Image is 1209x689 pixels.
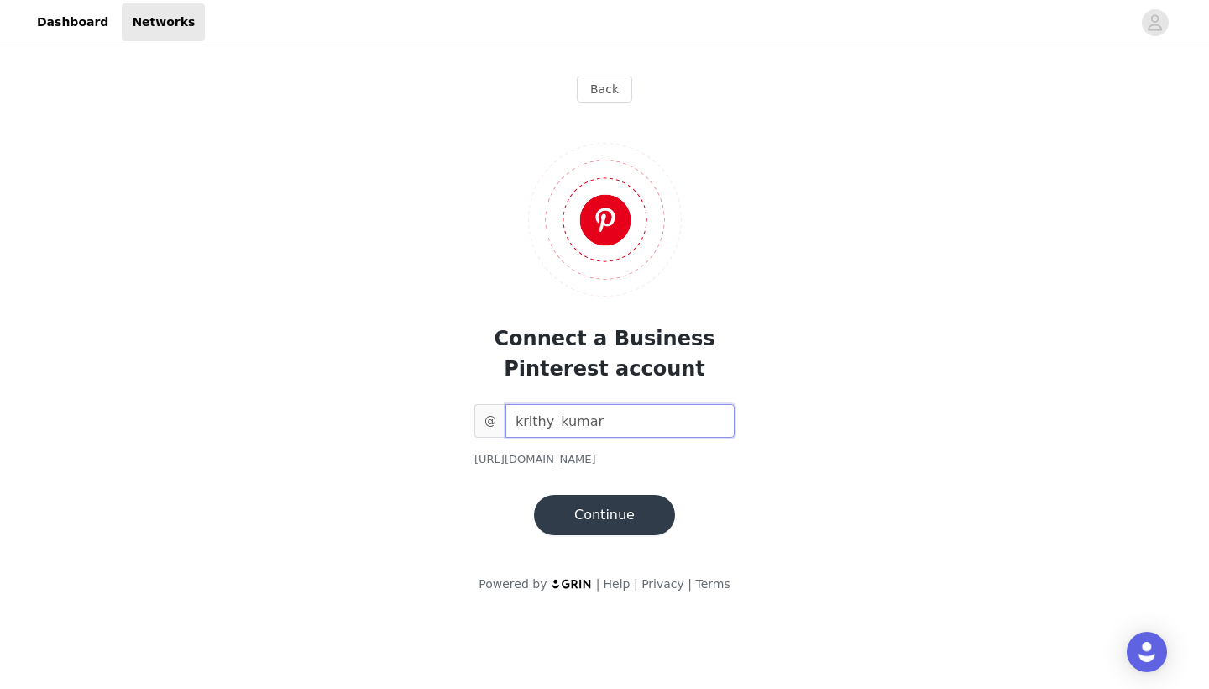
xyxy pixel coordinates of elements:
span: Powered by [479,577,547,591]
span: | [596,577,600,591]
span: @ [474,404,505,438]
img: Logo [528,143,682,297]
a: Terms [695,577,730,591]
a: Dashboard [27,3,118,41]
div: Open Intercom Messenger [1127,632,1167,672]
span: | [634,577,638,591]
img: logo [551,578,593,589]
div: [URL][DOMAIN_NAME] [474,451,735,468]
span: | [688,577,692,591]
a: Help [604,577,631,591]
a: Privacy [641,577,684,591]
button: Continue [534,495,675,535]
span: Connect a Business Pinterest account [495,327,715,381]
input: Enter your Pinterest @username [505,404,735,438]
a: Networks [122,3,205,41]
button: Back [577,76,632,103]
div: avatar [1147,9,1163,36]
